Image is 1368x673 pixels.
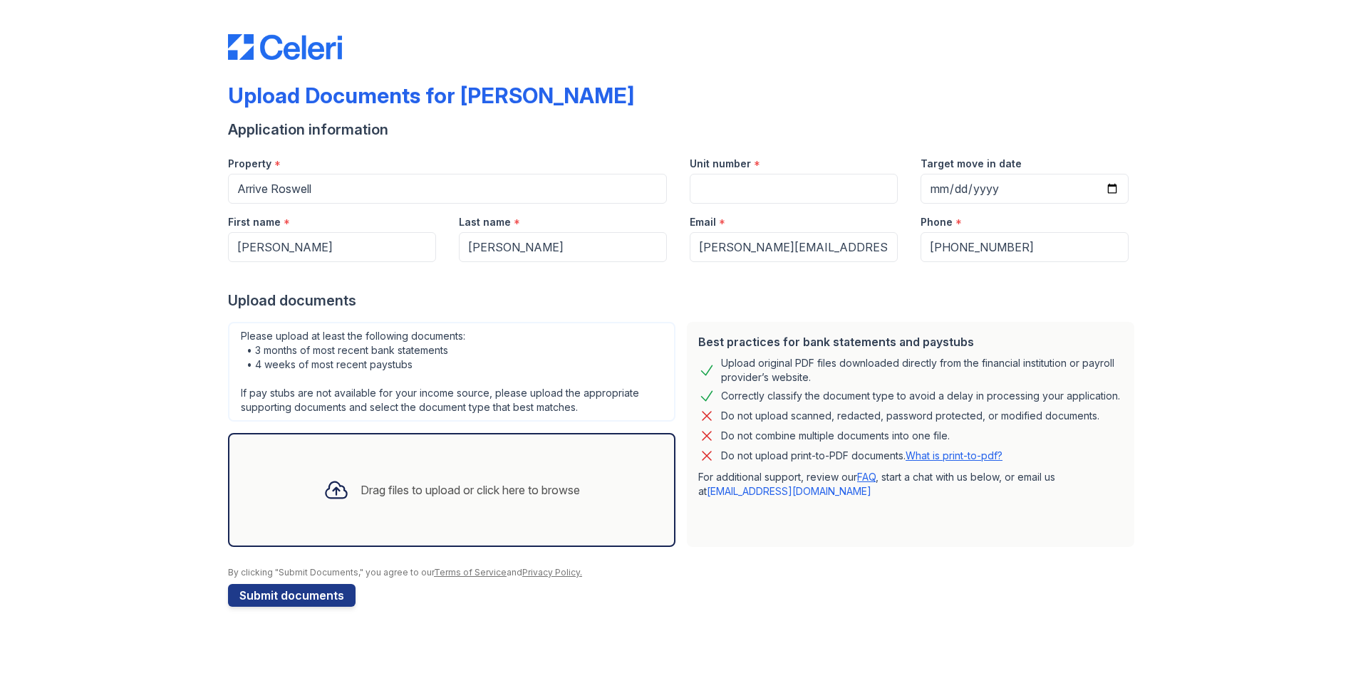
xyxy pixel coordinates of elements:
a: [EMAIL_ADDRESS][DOMAIN_NAME] [707,485,871,497]
label: Unit number [690,157,751,171]
div: Application information [228,120,1140,140]
img: CE_Logo_Blue-a8612792a0a2168367f1c8372b55b34899dd931a85d93a1a3d3e32e68fde9ad4.png [228,34,342,60]
label: Last name [459,215,511,229]
div: Correctly classify the document type to avoid a delay in processing your application. [721,387,1120,405]
label: First name [228,215,281,229]
div: By clicking "Submit Documents," you agree to our and [228,567,1140,578]
a: FAQ [857,471,876,483]
a: Privacy Policy. [522,567,582,578]
div: Best practices for bank statements and paystubs [698,333,1123,350]
label: Email [690,215,716,229]
div: Upload original PDF files downloaded directly from the financial institution or payroll provider’... [721,356,1123,385]
div: Upload documents [228,291,1140,311]
div: Please upload at least the following documents: • 3 months of most recent bank statements • 4 wee... [228,322,675,422]
a: What is print-to-pdf? [906,449,1002,461]
a: Terms of Service [434,567,507,578]
p: For additional support, review our , start a chat with us below, or email us at [698,470,1123,499]
div: Upload Documents for [PERSON_NAME] [228,83,634,108]
label: Property [228,157,271,171]
p: Do not upload print-to-PDF documents. [721,449,1002,463]
div: Do not upload scanned, redacted, password protected, or modified documents. [721,407,1099,424]
div: Do not combine multiple documents into one file. [721,427,950,444]
label: Phone [921,215,953,229]
button: Submit documents [228,584,356,607]
div: Drag files to upload or click here to browse [361,481,580,499]
label: Target move in date [921,157,1022,171]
